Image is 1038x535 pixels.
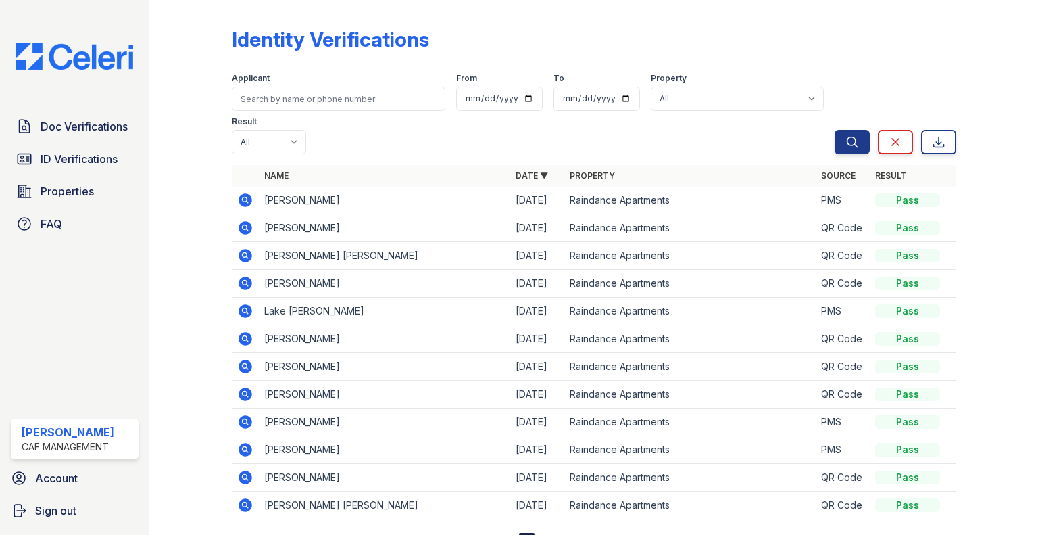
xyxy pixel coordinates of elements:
td: QR Code [816,492,870,519]
td: [PERSON_NAME] [259,436,510,464]
div: Pass [875,193,940,207]
td: Raindance Apartments [564,325,816,353]
td: [DATE] [510,492,564,519]
span: Doc Verifications [41,118,128,135]
a: Property [570,170,615,181]
span: Properties [41,183,94,200]
td: [PERSON_NAME] [259,187,510,214]
td: QR Code [816,325,870,353]
div: Pass [875,221,940,235]
div: Pass [875,249,940,262]
div: Pass [875,498,940,512]
td: [PERSON_NAME] [259,409,510,436]
td: [PERSON_NAME] [PERSON_NAME] [259,492,510,519]
a: FAQ [11,210,139,237]
div: Pass [875,471,940,484]
td: Raindance Apartments [564,353,816,381]
td: [PERSON_NAME] [259,270,510,298]
td: [DATE] [510,187,564,214]
div: Pass [875,388,940,401]
div: Identity Verifications [232,27,429,51]
td: QR Code [816,214,870,242]
td: Raindance Apartments [564,436,816,464]
td: [PERSON_NAME] [259,353,510,381]
a: Doc Verifications [11,113,139,140]
div: Pass [875,277,940,290]
div: [PERSON_NAME] [22,424,114,440]
label: Applicant [232,73,270,84]
label: Result [232,116,257,127]
td: Raindance Apartments [564,492,816,519]
td: [PERSON_NAME] [259,464,510,492]
td: [DATE] [510,270,564,298]
span: FAQ [41,216,62,232]
td: PMS [816,436,870,464]
td: [DATE] [510,214,564,242]
td: Raindance Apartments [564,381,816,409]
td: Raindance Apartments [564,214,816,242]
td: [DATE] [510,409,564,436]
td: QR Code [816,381,870,409]
a: Result [875,170,907,181]
span: Sign out [35,503,76,519]
td: [PERSON_NAME] [259,325,510,353]
td: Raindance Apartments [564,298,816,325]
a: Source [821,170,856,181]
div: Pass [875,443,940,457]
a: Sign out [5,497,144,524]
td: Raindance Apartments [564,242,816,270]
a: Date ▼ [516,170,548,181]
span: ID Verifications [41,151,118,167]
label: From [456,73,477,84]
td: [PERSON_NAME] [PERSON_NAME] [259,242,510,270]
div: CAF Management [22,440,114,454]
a: Account [5,465,144,492]
td: QR Code [816,353,870,381]
td: QR Code [816,270,870,298]
td: [DATE] [510,381,564,409]
td: Raindance Apartments [564,270,816,298]
td: Raindance Apartments [564,464,816,492]
td: [DATE] [510,298,564,325]
img: CE_Logo_Blue-a8612792a0a2168367f1c8372b55b34899dd931a85d93a1a3d3e32e68fde9ad4.png [5,43,144,70]
td: Lake [PERSON_NAME] [259,298,510,325]
label: Property [651,73,687,84]
div: Pass [875,360,940,373]
td: PMS [816,409,870,436]
a: Properties [11,178,139,205]
span: Account [35,470,78,486]
td: [DATE] [510,464,564,492]
td: [DATE] [510,436,564,464]
td: [PERSON_NAME] [259,381,510,409]
input: Search by name or phone number [232,87,445,111]
label: To [553,73,564,84]
td: Raindance Apartments [564,187,816,214]
td: [DATE] [510,242,564,270]
td: QR Code [816,242,870,270]
div: Pass [875,332,940,346]
td: PMS [816,187,870,214]
div: Pass [875,304,940,318]
td: [PERSON_NAME] [259,214,510,242]
td: [DATE] [510,353,564,381]
td: QR Code [816,464,870,492]
a: Name [264,170,289,181]
td: Raindance Apartments [564,409,816,436]
div: Pass [875,415,940,429]
td: [DATE] [510,325,564,353]
a: ID Verifications [11,145,139,172]
td: PMS [816,298,870,325]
